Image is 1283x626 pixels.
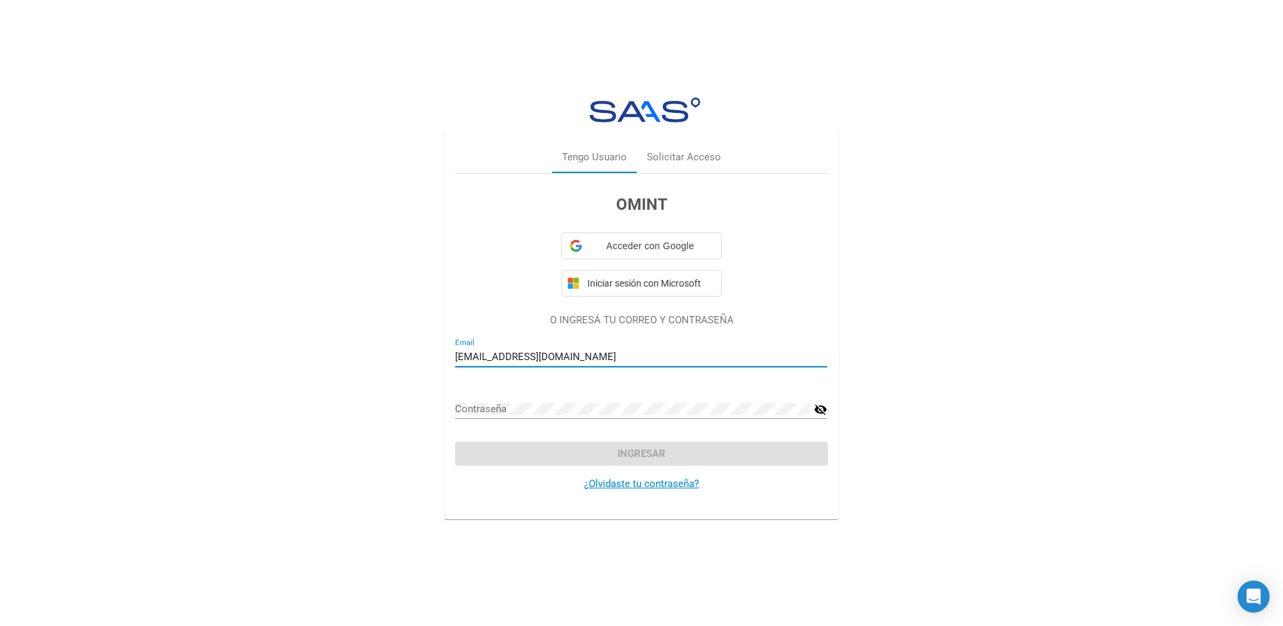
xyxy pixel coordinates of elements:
[585,278,716,289] span: Iniciar sesión con Microsoft
[1238,581,1270,613] div: Open Intercom Messenger
[587,239,713,253] span: Acceder con Google
[814,402,827,418] mat-icon: visibility_off
[455,313,827,328] p: O INGRESÁ TU CORREO Y CONTRASEÑA
[561,232,722,259] div: Acceder con Google
[617,448,666,460] span: Ingresar
[455,192,827,216] h3: OMINT
[561,270,722,297] button: Iniciar sesión con Microsoft
[647,150,721,165] div: Solicitar Acceso
[562,150,627,165] div: Tengo Usuario
[455,442,827,466] button: Ingresar
[584,478,699,490] a: ¿Olvidaste tu contraseña?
